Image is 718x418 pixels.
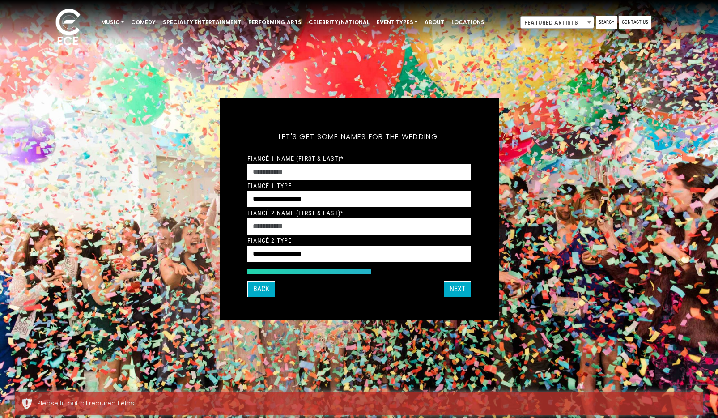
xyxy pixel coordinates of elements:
[245,15,305,30] a: Performing Arts
[127,15,159,30] a: Comedy
[247,281,275,297] button: Back
[448,15,488,30] a: Locations
[247,236,292,244] label: Fiancé 2 Type
[373,15,421,30] a: Event Types
[596,16,617,29] a: Search
[444,281,471,297] button: Next
[46,6,90,50] img: ece_new_logo_whitev2-1.png
[159,15,245,30] a: Specialty Entertainment
[247,182,292,190] label: Fiancé 1 Type
[37,399,697,408] div: Please fill out all required fields
[619,16,651,29] a: Contact Us
[247,209,344,217] label: Fiancé 2 Name (First & Last)*
[247,154,344,162] label: Fiancé 1 Name (First & Last)*
[305,15,373,30] a: Celebrity/National
[521,17,594,29] span: Featured Artists
[98,15,127,30] a: Music
[247,121,471,153] h5: Let's get some names for the wedding:
[520,16,594,29] span: Featured Artists
[421,15,448,30] a: About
